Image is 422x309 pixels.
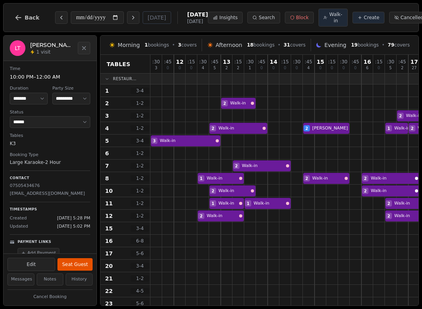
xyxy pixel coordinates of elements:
span: 0 [166,66,169,70]
span: 16 [105,237,113,245]
span: Walk-in [242,163,284,169]
button: Previous day [55,11,68,24]
span: [DATE] [187,11,208,18]
span: 2 [364,176,367,181]
button: Add Payment [18,248,59,259]
span: Walk-in [254,200,284,207]
span: Walk-in [394,125,410,132]
span: 27 [412,66,417,70]
span: 1 - 2 [131,113,149,119]
span: 2 [105,99,109,107]
span: : 30 [152,59,160,64]
span: 1 - 2 [131,125,149,131]
span: 0 [342,66,345,70]
span: 2 [364,188,367,194]
span: Walk-in [329,11,343,24]
span: Walk-in [218,188,249,194]
span: 15 [316,59,324,65]
span: : 15 [234,59,242,64]
span: 4 [307,66,309,70]
span: Walk-in [160,138,214,144]
span: • [382,42,384,48]
span: 6 - 8 [131,238,149,244]
span: 23 [105,300,113,307]
span: 12 [105,212,113,220]
span: : 30 [387,59,394,64]
span: Created [10,215,27,222]
p: [EMAIL_ADDRESS][DOMAIN_NAME] [10,190,90,197]
span: : 45 [399,59,406,64]
dt: Status [10,109,90,116]
span: : 30 [199,59,207,64]
span: 13 [223,59,230,65]
span: 4 - 5 [131,288,149,294]
span: [DATE] [187,18,208,25]
span: Back [25,15,39,20]
p: Timestamps [10,207,90,212]
span: 2 [388,201,390,207]
span: 2 [225,66,228,70]
span: 0 [354,66,356,70]
span: : 45 [258,59,265,64]
span: Walk-in [207,175,238,182]
span: 1 - 2 [131,213,149,219]
span: [DATE] 5:02 PM [57,223,90,230]
span: [DATE] 5:28 PM [57,215,90,222]
button: Insights [208,12,243,23]
span: 8 [105,174,109,182]
span: 2 [224,101,226,106]
span: Walk-in [207,213,238,219]
span: 0 [319,66,322,70]
span: 3 [178,42,181,48]
span: 0 [179,66,181,70]
span: 2 [411,126,414,131]
span: 79 [388,42,394,48]
dt: Party Size [52,85,90,92]
span: 2 [399,113,402,119]
span: : 15 [188,59,195,64]
span: : 30 [340,59,347,64]
span: 1 - 2 [131,150,149,156]
span: 16 [363,59,371,65]
span: 4 [202,66,204,70]
h2: [PERSON_NAME] [PERSON_NAME] [30,41,73,49]
span: • [278,42,281,48]
span: • [172,42,175,48]
button: Back [8,8,46,27]
span: 5 [105,137,109,145]
span: covers [178,42,197,48]
span: 5 [389,66,392,70]
span: bookings [145,42,169,48]
span: 1 - 2 [131,200,149,207]
dt: Duration [10,85,48,92]
span: 0 [377,66,380,70]
span: 1 - 2 [131,275,149,282]
span: Afternoon [216,41,242,49]
span: 1 - 2 [131,175,149,181]
span: 3 - 4 [131,225,149,232]
span: : 30 [293,59,300,64]
span: 1 visit [36,49,50,55]
span: 4 [105,124,109,132]
button: Notes [37,273,64,286]
span: Evening [324,41,346,49]
dd: 10:00 PM – 12:00 AM [10,73,90,81]
span: 3 [153,138,156,144]
span: 1 [249,66,251,70]
button: Close [78,42,90,54]
span: 10 [105,187,113,195]
span: 14 [270,59,277,65]
button: Create [352,12,384,23]
span: covers [284,42,306,48]
span: Restaur... [113,76,136,82]
span: : 30 [246,59,254,64]
span: : 15 [281,59,289,64]
span: 11 [105,199,113,207]
button: Block [285,12,314,23]
span: 5 - 6 [131,250,149,257]
span: 7 [105,162,109,170]
span: 5 - 6 [131,300,149,307]
button: Cancel Booking [7,292,93,302]
span: 2 [306,176,308,181]
span: 2 [237,66,239,70]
